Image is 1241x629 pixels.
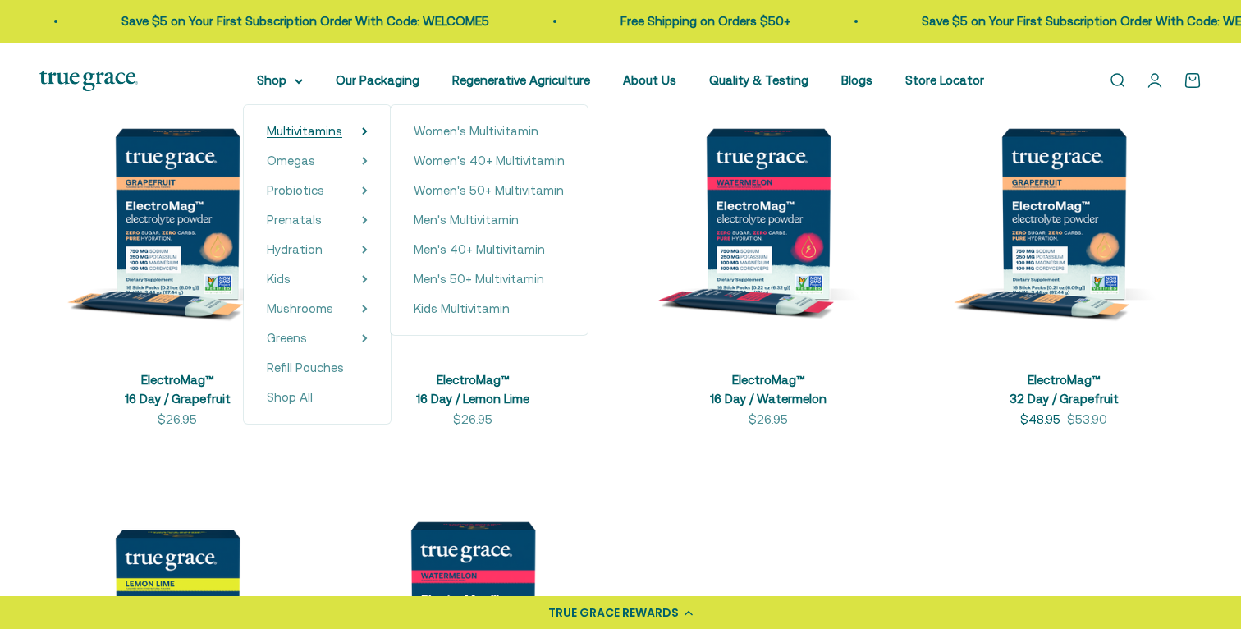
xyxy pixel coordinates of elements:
[617,14,787,28] a: Free Shipping on Orders $50+
[39,76,315,351] img: ElectroMag™
[416,373,529,406] a: ElectroMag™16 Day / Lemon Lime
[452,73,590,87] a: Regenerative Agriculture
[267,240,368,259] summary: Hydration
[267,328,307,348] a: Greens
[267,181,368,200] summary: Probiotics
[414,272,544,286] span: Men's 50+ Multivitamin
[905,73,984,87] a: Store Locator
[267,328,368,348] summary: Greens
[267,210,368,230] summary: Prenatals
[414,210,565,230] a: Men's Multivitamin
[630,76,906,351] img: ElectroMag™
[267,124,342,138] span: Multivitamins
[267,122,368,141] summary: Multivitamins
[841,73,872,87] a: Blogs
[1010,373,1119,406] a: ElectroMag™32 Day / Grapefruit
[267,269,291,289] a: Kids
[267,299,333,319] a: Mushrooms
[125,373,231,406] a: ElectroMag™16 Day / Grapefruit
[548,604,679,622] div: TRUE GRACE REWARDS
[267,240,323,259] a: Hydration
[267,151,368,171] summary: Omegas
[267,272,291,286] span: Kids
[267,301,333,315] span: Mushrooms
[710,373,827,406] a: ElectroMag™16 Day / Watermelon
[1020,410,1060,429] sale-price: $48.95
[267,390,313,404] span: Shop All
[118,11,486,31] p: Save $5 on Your First Subscription Order With Code: WELCOME5
[414,269,565,289] a: Men's 50+ Multivitamin
[267,242,323,256] span: Hydration
[267,331,307,345] span: Greens
[414,242,545,256] span: Men's 40+ Multivitamin
[414,301,510,315] span: Kids Multivitamin
[267,388,368,407] a: Shop All
[158,410,197,429] sale-price: $26.95
[1067,410,1107,429] compare-at-price: $53.90
[267,151,315,171] a: Omegas
[414,151,565,171] a: Women's 40+ Multivitamin
[414,183,564,197] span: Women's 50+ Multivitamin
[267,183,324,197] span: Probiotics
[267,210,322,230] a: Prenatals
[749,410,788,429] sale-price: $26.95
[267,122,342,141] a: Multivitamins
[623,73,676,87] a: About Us
[414,299,565,319] a: Kids Multivitamin
[257,71,303,90] summary: Shop
[267,360,344,374] span: Refill Pouches
[414,240,565,259] a: Men's 40+ Multivitamin
[267,181,324,200] a: Probiotics
[267,213,322,227] span: Prenatals
[267,154,315,168] span: Omegas
[414,154,565,168] span: Women's 40+ Multivitamin
[336,73,419,87] a: Our Packaging
[267,269,368,289] summary: Kids
[414,122,565,141] a: Women's Multivitamin
[453,410,492,429] sale-price: $26.95
[414,124,538,138] span: Women's Multivitamin
[414,213,519,227] span: Men's Multivitamin
[267,358,368,378] a: Refill Pouches
[926,76,1202,351] img: ElectroMag™
[414,181,565,200] a: Women's 50+ Multivitamin
[267,299,368,319] summary: Mushrooms
[709,73,808,87] a: Quality & Testing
